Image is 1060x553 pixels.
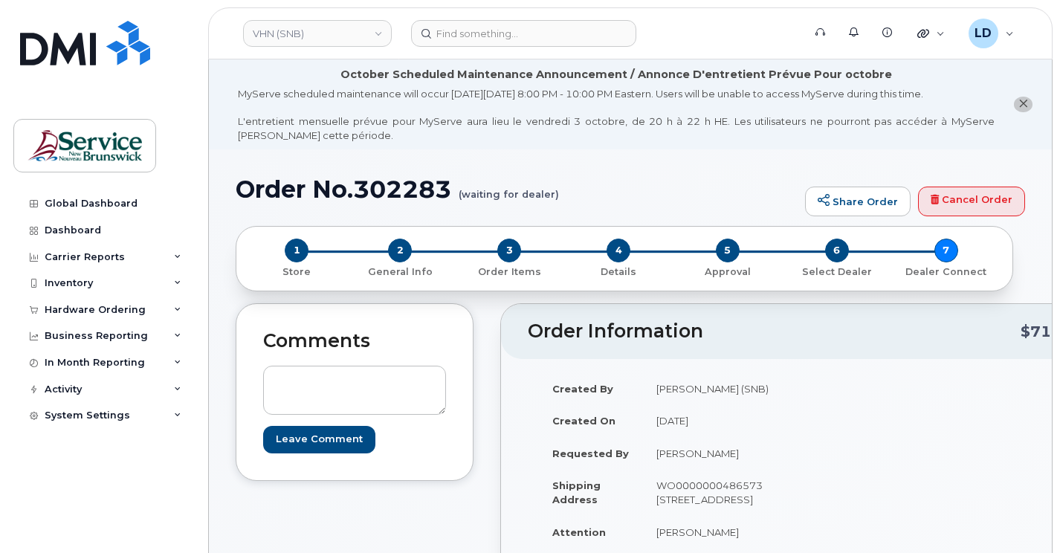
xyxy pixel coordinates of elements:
[352,265,449,279] p: General Info
[285,239,308,262] span: 1
[570,265,668,279] p: Details
[679,265,776,279] p: Approval
[263,426,375,453] input: Leave Comment
[528,321,1021,342] h2: Order Information
[918,187,1025,216] a: Cancel Order
[346,262,455,278] a: 2 General Info
[254,265,340,279] p: Store
[825,239,849,262] span: 6
[552,447,629,459] strong: Requested By
[564,262,673,278] a: 4 Details
[643,372,802,405] td: [PERSON_NAME] (SNB)
[552,479,601,505] strong: Shipping Address
[248,262,346,278] a: 1 Store
[607,239,630,262] span: 4
[673,262,782,278] a: 5 Approval
[552,415,615,427] strong: Created On
[388,239,412,262] span: 2
[552,383,613,395] strong: Created By
[643,404,802,437] td: [DATE]
[340,67,892,83] div: October Scheduled Maintenance Announcement / Annonce D'entretient Prévue Pour octobre
[805,187,911,216] a: Share Order
[455,262,564,278] a: 3 Order Items
[643,469,802,515] td: WO0000000486573 [STREET_ADDRESS]
[497,239,521,262] span: 3
[459,176,559,199] small: (waiting for dealer)
[643,437,802,470] td: [PERSON_NAME]
[238,87,995,142] div: MyServe scheduled maintenance will occur [DATE][DATE] 8:00 PM - 10:00 PM Eastern. Users will be u...
[788,265,885,279] p: Select Dealer
[236,176,798,202] h1: Order No.302283
[461,265,558,279] p: Order Items
[552,526,606,538] strong: Attention
[263,331,446,352] h2: Comments
[643,516,802,549] td: [PERSON_NAME]
[716,239,740,262] span: 5
[782,262,891,278] a: 6 Select Dealer
[1014,97,1032,112] button: close notification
